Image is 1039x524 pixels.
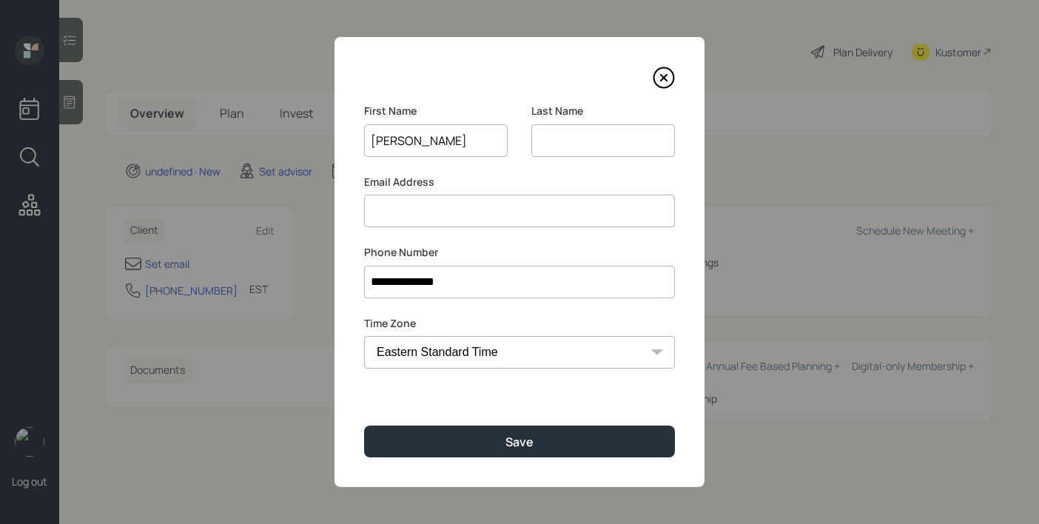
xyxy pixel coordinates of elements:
div: Save [505,434,534,450]
label: Email Address [364,175,675,189]
label: Last Name [531,104,675,118]
label: First Name [364,104,508,118]
label: Phone Number [364,245,675,260]
label: Time Zone [364,316,675,331]
button: Save [364,426,675,457]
